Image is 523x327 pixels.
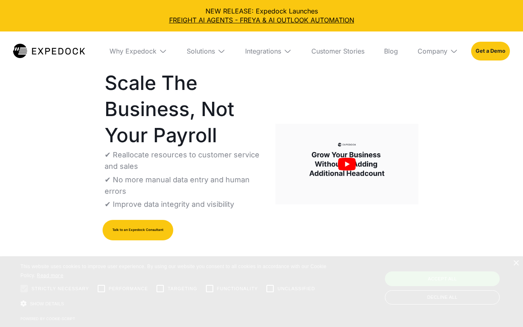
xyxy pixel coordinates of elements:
div: Close [513,260,519,267]
div: Decline all [385,290,500,305]
a: Blog [378,31,405,71]
a: FREIGHT AI AGENTS - FREYA & AI OUTLOOK AUTOMATION [7,16,516,25]
div: Company [411,31,465,71]
a: Powered by cookie-script [20,316,75,321]
p: ✔ Reallocate resources to customer service and sales [105,149,262,172]
div: Why Expedock [103,31,174,71]
a: Talk to an Expedock Consultant [103,220,173,240]
span: Targeting [168,285,197,292]
a: Customer Stories [305,31,371,71]
p: ✔ Improve data integrity and visibility [105,199,234,210]
span: This website uses cookies to improve user experience. By using our website you consent to all coo... [20,264,326,279]
a: open lightbox [275,124,418,204]
span: Unclassified [277,285,315,292]
h1: Scale The Business, Not Your Payroll [105,70,262,148]
div: Integrations [245,47,281,55]
div: Company [418,47,447,55]
div: Accept all [385,271,500,286]
div: Solutions [180,31,232,71]
div: Show details [20,298,334,309]
span: Functionality [217,285,258,292]
a: Read more [37,272,63,278]
div: Why Expedock [110,47,156,55]
a: Get a Demo [471,42,510,60]
div: Solutions [187,47,215,55]
div: Integrations [239,31,298,71]
span: Show details [30,301,64,306]
span: Performance [109,285,148,292]
p: ✔ No more manual data entry and human errors [105,174,262,197]
span: Strictly necessary [31,285,89,292]
div: NEW RELEASE: Expedock Launches [7,7,516,25]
